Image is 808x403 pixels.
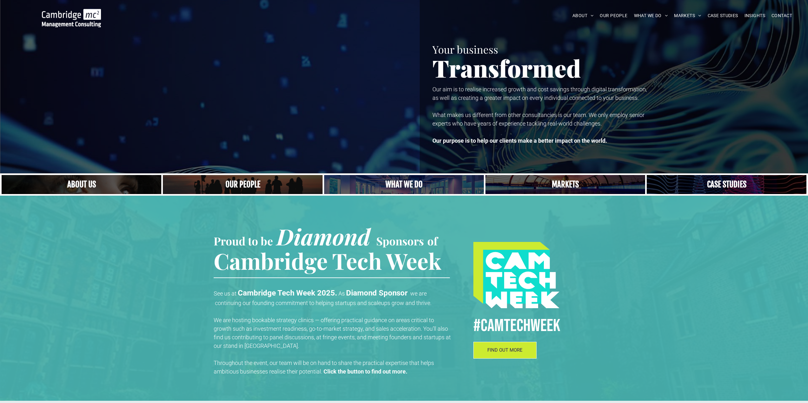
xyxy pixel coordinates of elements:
[432,112,644,127] span: What makes us different from other consultancies is our team. We only employ senior experts who h...
[410,290,427,297] span: we are
[214,233,273,248] span: Proud to be
[277,221,371,251] span: Diamond
[473,242,560,308] img: #CAMTECHWEEK logo, Procurement
[324,175,484,194] a: A yoga teacher lifting his whole body off the ground in the peacock pose
[214,317,451,349] span: We are hosting bookable strategy clinics — offering practical guidance on areas critical to growt...
[214,246,441,276] span: Cambridge Tech Week
[432,42,498,56] span: Your business
[485,175,645,194] a: Our Markets | Cambridge Management Consulting
[42,10,101,16] a: Your Business Transformed | Cambridge Management Consulting
[473,315,560,336] span: #CamTECHWEEK
[324,368,407,375] strong: Click the button to find out more.
[631,11,671,21] a: WHAT WE DO
[427,233,437,248] span: of
[215,300,431,306] span: continuing our founding commitment to helping startups and scaleups grow and thrive.
[432,86,647,101] span: Our aim is to realise increased growth and cost savings through digital transformation, as well a...
[163,175,323,194] a: A crowd in silhouette at sunset, on a rise or lookout point
[2,175,161,194] a: Close up of woman's face, centered on her eyes
[647,175,806,194] a: CASE STUDIES | See an Overview of All Our Case Studies | Cambridge Management Consulting
[346,289,408,297] strong: Diamond Sponsor
[487,347,523,353] span: FIND OUT MORE
[338,290,345,297] span: As
[238,289,337,297] strong: Cambridge Tech Week 2025.
[768,11,795,21] a: CONTACT
[473,342,537,359] a: FIND OUT MORE
[597,11,631,21] a: OUR PEOPLE
[432,52,581,84] span: Transformed
[569,11,597,21] a: ABOUT
[741,11,768,21] a: INSIGHTS
[42,9,101,27] img: Go to Homepage
[214,360,434,375] span: Throughout the event, our team will be on hand to share the practical expertise that helps ambiti...
[432,137,607,144] strong: Our purpose is to help our clients make a better impact on the world.
[214,290,237,297] span: See us at
[671,11,704,21] a: MARKETS
[376,233,424,248] span: Sponsors
[704,11,741,21] a: CASE STUDIES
